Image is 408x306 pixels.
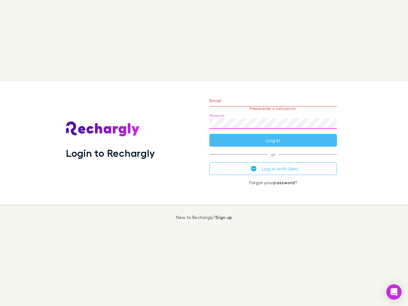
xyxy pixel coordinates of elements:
[209,106,337,111] p: Please enter a valid email.
[209,134,337,147] button: Log in
[209,162,337,175] button: Log in with Xero
[209,154,337,155] span: or
[273,180,295,185] a: password
[209,180,337,185] p: Forgot your ?
[251,166,257,171] img: Xero's logo
[66,147,155,159] h1: Login to Rechargly
[386,284,402,300] div: Open Intercom Messenger
[66,121,140,137] img: Rechargly's Logo
[176,215,232,220] p: New to Rechargly?
[209,113,224,118] label: Password
[216,215,232,220] a: Sign up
